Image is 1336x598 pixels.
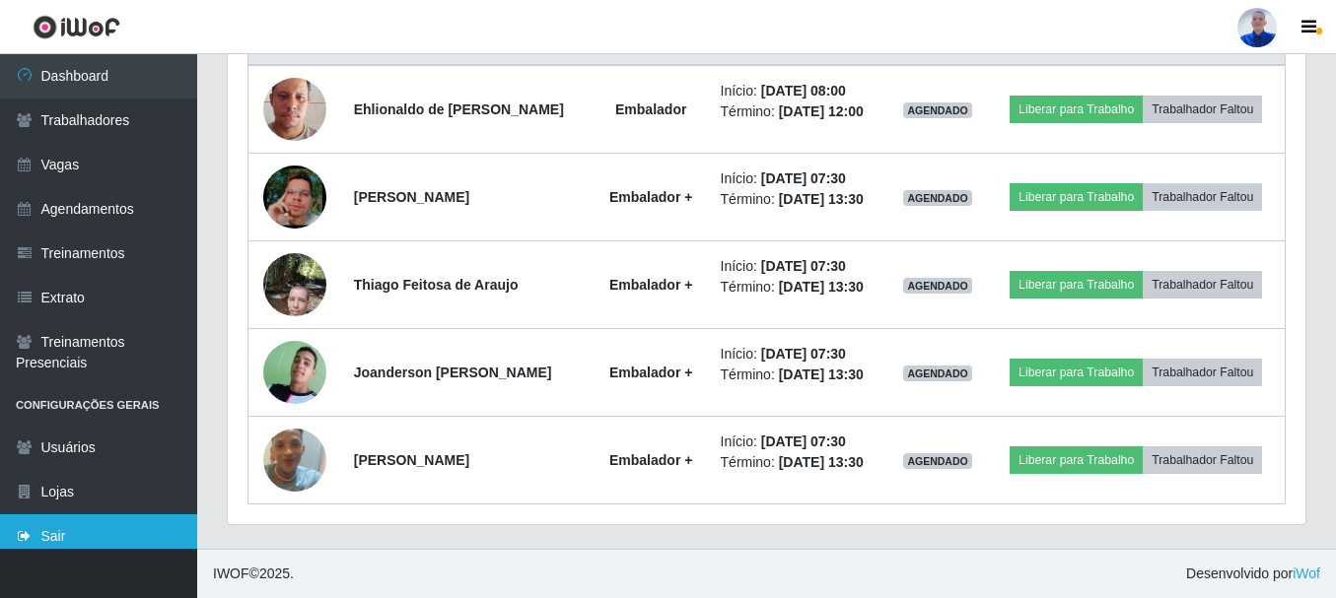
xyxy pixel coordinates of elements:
[609,189,692,205] strong: Embalador +
[761,433,846,449] time: [DATE] 07:30
[1143,359,1262,386] button: Trabalhador Faltou
[721,81,877,101] li: Início:
[354,365,552,380] strong: Joanderson [PERSON_NAME]
[721,256,877,277] li: Início:
[1186,564,1320,584] span: Desenvolvido por
[1143,446,1262,474] button: Trabalhador Faltou
[1143,96,1262,123] button: Trabalhador Faltou
[263,404,326,516] img: 1734287030319.jpeg
[609,365,692,380] strong: Embalador +
[1293,565,1320,581] a: iWof
[213,565,249,581] span: IWOF
[263,242,326,326] img: 1681861103692.jpeg
[213,564,294,584] span: © 2025 .
[609,452,692,468] strong: Embalador +
[721,432,877,452] li: Início:
[1010,96,1143,123] button: Liberar para Trabalho
[779,279,864,295] time: [DATE] 13:30
[761,346,846,362] time: [DATE] 07:30
[761,83,846,99] time: [DATE] 08:00
[721,101,877,122] li: Término:
[263,141,326,253] img: 1673728165855.jpeg
[1010,446,1143,474] button: Liberar para Trabalho
[609,277,692,293] strong: Embalador +
[1010,183,1143,211] button: Liberar para Trabalho
[1143,271,1262,299] button: Trabalhador Faltou
[779,366,864,382] time: [DATE] 13:30
[721,168,877,189] li: Início:
[779,103,864,119] time: [DATE] 12:00
[903,278,972,294] span: AGENDADO
[721,452,877,473] li: Término:
[903,365,972,381] span: AGENDADO
[354,189,469,205] strong: [PERSON_NAME]
[761,170,846,186] time: [DATE] 07:30
[779,454,864,470] time: [DATE] 13:30
[33,15,120,39] img: CoreUI Logo
[779,191,864,207] time: [DATE] 13:30
[721,344,877,365] li: Início:
[721,189,877,210] li: Término:
[615,101,686,117] strong: Embalador
[903,453,972,469] span: AGENDADO
[354,277,519,293] strong: Thiago Feitosa de Araujo
[1010,359,1143,386] button: Liberar para Trabalho
[354,101,564,117] strong: Ehlionaldo de [PERSON_NAME]
[1010,271,1143,299] button: Liberar para Trabalho
[263,329,326,416] img: 1697137663961.jpeg
[721,277,877,298] li: Término:
[1143,183,1262,211] button: Trabalhador Faltou
[721,365,877,385] li: Término:
[354,452,469,468] strong: [PERSON_NAME]
[761,258,846,274] time: [DATE] 07:30
[903,102,972,118] span: AGENDADO
[903,190,972,206] span: AGENDADO
[263,53,326,166] img: 1675087680149.jpeg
